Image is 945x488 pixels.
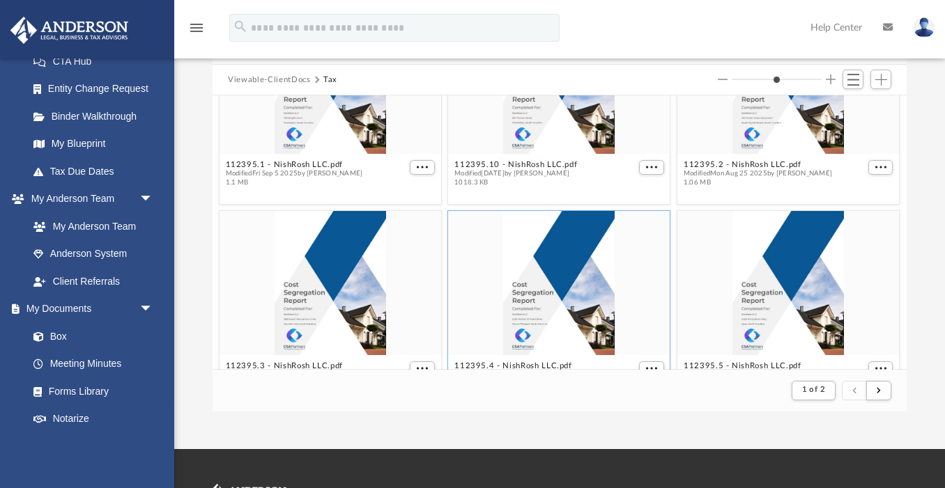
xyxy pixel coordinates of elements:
[10,432,167,460] a: Online Learningarrow_drop_down
[640,160,665,175] button: More options
[20,130,167,158] a: My Blueprint
[826,74,836,84] button: Increase column size
[914,17,935,38] img: User Pic
[20,240,167,268] a: Anderson System
[10,295,167,323] a: My Documentsarrow_drop_down
[228,74,310,86] button: Viewable-ClientDocs
[802,386,825,393] span: 1 of 2
[455,178,578,187] span: 1018.3 KB
[233,19,248,34] i: search
[20,350,167,378] a: Meeting Minutes
[410,160,436,175] button: More options
[226,361,374,370] button: 112395.3 - NishRosh LLC.pdf
[139,185,167,214] span: arrow_drop_down
[718,74,728,84] button: Decrease column size
[6,17,132,44] img: Anderson Advisors Platinum Portal
[410,361,436,376] button: More options
[20,377,160,405] a: Forms Library
[188,19,205,36] i: menu
[455,160,578,169] button: 112395.10 - NishRosh LLC.pdf
[139,432,167,461] span: arrow_drop_down
[640,361,665,376] button: More options
[684,361,832,370] button: 112395.5 - NishRosh LLC.pdf
[20,47,174,75] a: CTA Hub
[139,295,167,324] span: arrow_drop_down
[684,169,832,178] span: Modified Mon Aug 25 2025 by [PERSON_NAME]
[323,74,337,86] button: Tax
[20,102,174,130] a: Binder Walkthrough
[10,185,167,213] a: My Anderson Teamarrow_drop_down
[870,70,891,89] button: Add
[843,70,863,89] button: Switch to List View
[455,361,604,370] button: 112395.4 - NishRosh LLC.pdf
[226,178,363,187] span: 1.1 MB
[226,160,363,169] button: 112395.1 - NishRosh LLC.pdf
[868,160,893,175] button: More options
[20,322,160,350] a: Box
[213,95,906,370] div: grid
[188,26,205,36] a: menu
[20,267,167,295] a: Client Referrals
[20,157,174,185] a: Tax Due Dates
[684,178,832,187] span: 1.06 MB
[20,405,167,433] a: Notarize
[455,169,578,178] span: Modified [DATE] by [PERSON_NAME]
[732,74,822,84] input: Column size
[868,361,893,376] button: More options
[792,381,836,400] button: 1 of 2
[226,169,363,178] span: Modified Fri Sep 5 2025 by [PERSON_NAME]
[20,75,174,103] a: Entity Change Request
[684,160,832,169] button: 112395.2 - NishRosh LLC.pdf
[20,212,160,240] a: My Anderson Team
